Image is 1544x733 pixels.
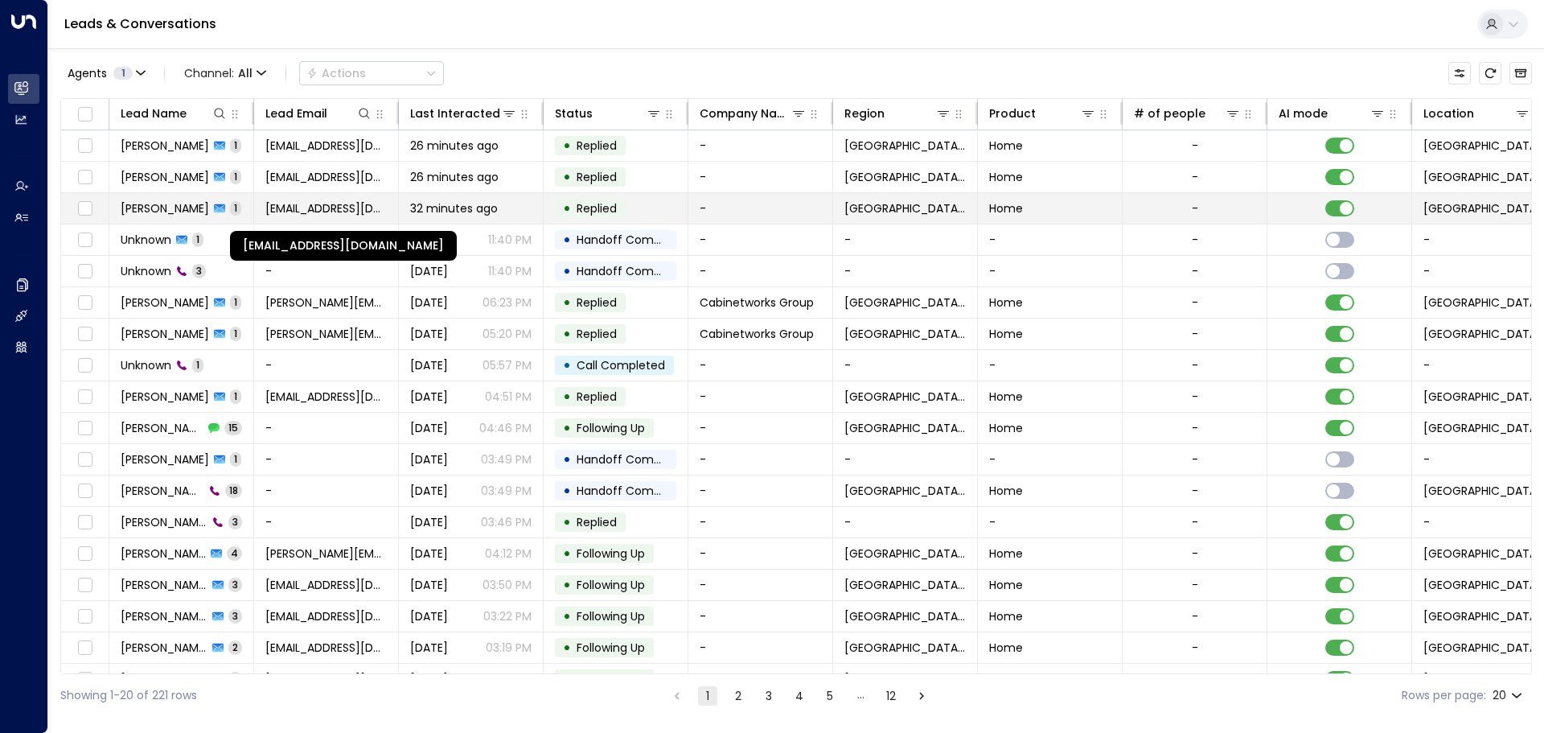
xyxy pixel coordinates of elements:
[1192,640,1198,656] div: -
[225,484,242,497] span: 18
[844,169,966,185] span: Central Michigan
[121,294,209,311] span: Kristopher Micon
[1402,687,1486,704] label: Rows per page:
[482,294,532,311] p: 06:23 PM
[989,200,1023,216] span: Home
[410,420,448,436] span: Yesterday
[75,638,95,658] span: Toggle select row
[121,546,206,562] span: Monique Bolden
[1423,640,1542,656] span: Wildflower Crossing
[482,671,532,687] p: 03:00 PM
[230,295,241,309] span: 1
[265,389,387,405] span: markes039@icloud.com
[410,169,499,185] span: 26 minutes ago
[1448,62,1471,84] button: Customize
[688,632,833,663] td: -
[978,350,1123,381] td: -
[121,451,209,467] span: Jerry Anderson
[1192,546,1198,562] div: -
[688,162,833,192] td: -
[75,356,95,376] span: Toggle select row
[688,224,833,255] td: -
[844,420,966,436] span: Northeast Michigan
[563,665,571,693] div: •
[844,546,966,562] span: Central Michigan
[700,294,814,311] span: Cabinetworks Group
[410,546,448,562] span: Yesterday
[1423,138,1542,154] span: Wildflower Crossing
[75,105,95,125] span: Toggle select all
[1192,671,1198,687] div: -
[881,686,901,706] button: Go to page 12
[563,163,571,191] div: •
[265,294,387,311] span: kristopher.micon@cabinetworksgroup.com
[989,389,1023,405] span: Home
[1192,451,1198,467] div: -
[1423,169,1542,185] span: Wildflower Crossing
[192,358,203,372] span: 1
[121,420,203,436] span: Jerry Anderson
[68,68,107,79] span: Agents
[577,263,690,279] span: Handoff Completed
[121,169,209,185] span: Emma Murphy
[844,389,966,405] span: Central Michigan
[555,104,662,123] div: Status
[410,514,448,530] span: Sep 09, 2025
[485,546,532,562] p: 04:12 PM
[265,104,372,123] div: Lead Email
[121,608,207,624] span: Tressa Dennis
[1134,104,1241,123] div: # of people
[577,514,617,530] span: Replied
[833,444,978,475] td: -
[577,389,617,405] span: Replied
[75,513,95,533] span: Toggle select row
[989,420,1023,436] span: Home
[230,170,241,183] span: 1
[488,263,532,279] p: 11:40 PM
[1192,514,1198,530] div: -
[254,256,399,286] td: -
[1509,62,1532,84] button: Archived Leads
[1192,138,1198,154] div: -
[1192,169,1198,185] div: -
[989,546,1023,562] span: Home
[563,352,571,379] div: •
[688,664,833,694] td: -
[844,483,966,499] span: Northeast Michigan
[577,608,645,624] span: Following Up
[1423,200,1542,216] span: Wildflower Crossing
[577,326,617,342] span: Replied
[121,263,171,279] span: Unknown
[563,289,571,316] div: •
[989,640,1023,656] span: Home
[555,104,593,123] div: Status
[121,577,207,593] span: Jessica Lowe
[698,686,717,706] button: page 1
[563,383,571,410] div: •
[844,326,966,342] span: Central Michigan
[989,483,1023,499] span: Home
[688,130,833,161] td: -
[844,200,966,216] span: Central Michigan
[844,104,951,123] div: Region
[563,477,571,504] div: •
[844,138,966,154] span: Central Michigan
[228,640,242,654] span: 2
[563,509,571,536] div: •
[75,324,95,344] span: Toggle select row
[306,66,366,80] div: Actions
[121,104,187,123] div: Lead Name
[978,256,1123,286] td: -
[64,14,216,33] a: Leads & Conversations
[254,507,399,537] td: -
[790,686,809,706] button: Go to page 4
[254,413,399,443] td: -
[1423,546,1542,562] span: Summerhill Village
[1423,608,1542,624] span: Summerhill Village
[265,138,387,154] span: emmarkmurphy@gmail.com
[75,607,95,627] span: Toggle select row
[265,608,387,624] span: superwoman_20062003@yahoo.com
[1493,684,1526,707] div: 20
[228,609,242,623] span: 3
[238,67,253,80] span: All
